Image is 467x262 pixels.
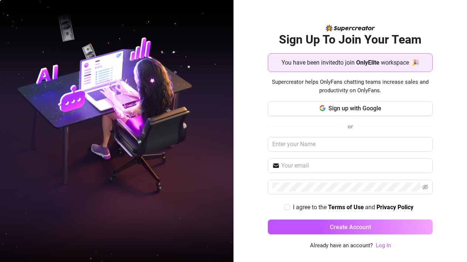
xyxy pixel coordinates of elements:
[348,123,353,130] span: or
[268,137,433,152] input: Enter your Name
[422,184,428,190] span: eye-invisible
[293,204,328,211] span: I agree to the
[328,204,364,211] a: Terms of Use
[268,32,433,47] h2: Sign Up To Join Your Team
[381,58,419,67] span: workspace 🎉
[376,241,391,250] a: Log In
[326,25,375,31] img: logo-BBDzfeDw.svg
[330,224,371,231] span: Create Account
[376,242,391,249] a: Log In
[310,241,373,250] span: Already have an account?
[281,161,428,170] input: Your email
[268,220,433,234] button: Create Account
[365,204,376,211] span: and
[356,59,379,66] strong: OnlyElite
[268,101,433,116] button: Sign up with Google
[376,204,413,211] a: Privacy Policy
[328,105,381,112] span: Sign up with Google
[268,78,433,95] span: Supercreator helps OnlyFans chatting teams increase sales and productivity on OnlyFans.
[282,58,355,67] span: You have been invited to join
